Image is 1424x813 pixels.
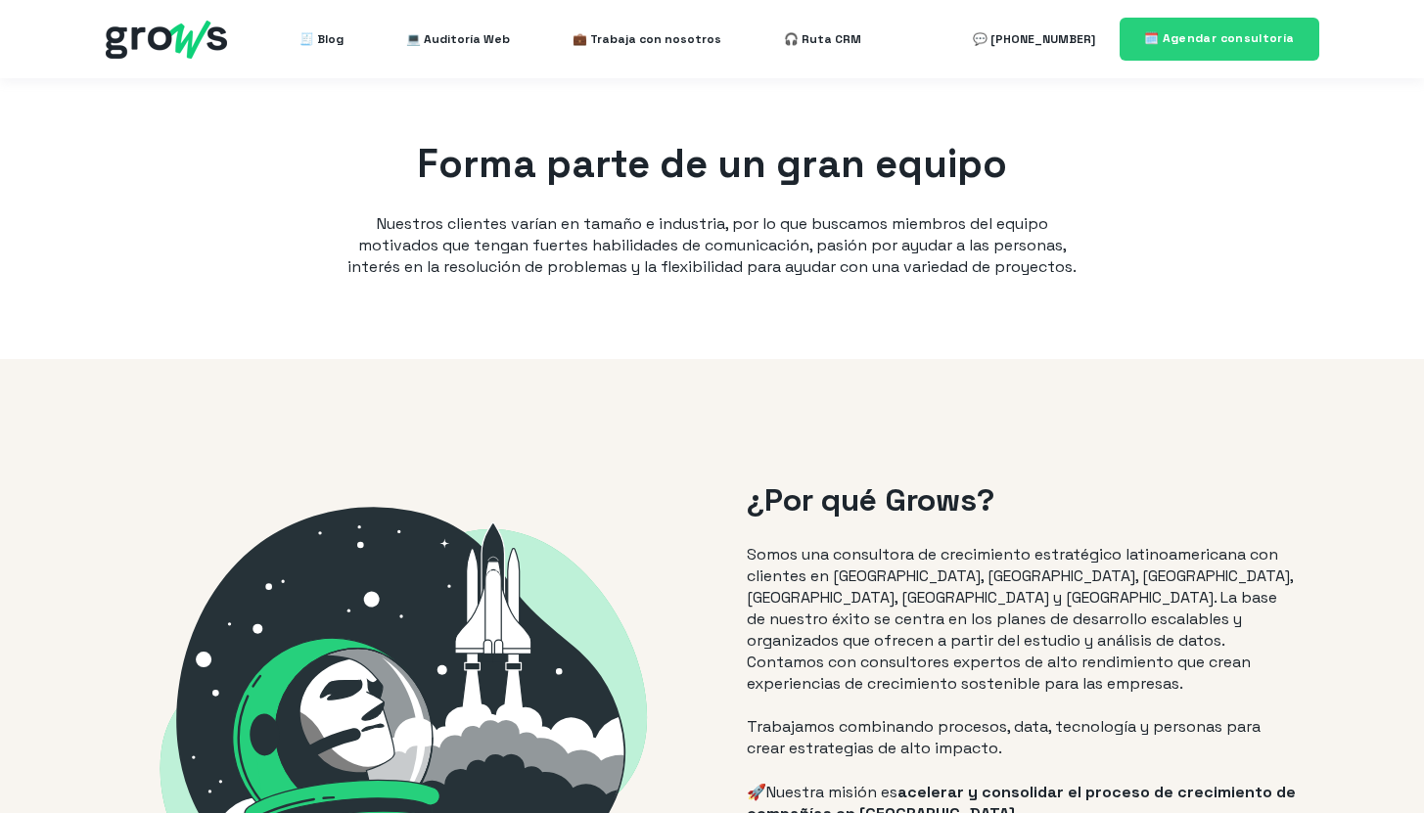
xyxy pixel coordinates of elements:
[1144,30,1295,46] span: 🗓️ Agendar consultoría
[747,544,1299,695] p: Somos una consultora de crecimiento estratégico latinoamericana con clientes en [GEOGRAPHIC_DATA]...
[573,20,721,59] a: 💼 Trabaja con nosotros
[973,20,1095,59] a: 💬 [PHONE_NUMBER]
[106,21,227,59] img: grows - hubspot
[747,478,1299,522] h2: ¿Por qué Grows?
[747,716,1299,759] p: Trabajamos combinando procesos, data, tecnología y personas para crear estrategias de alto impacto.
[784,20,861,59] a: 🎧 Ruta CRM
[299,20,344,59] a: 🧾 Blog
[341,137,1084,192] h1: Forma parte de un gran equipo
[406,20,510,59] a: 💻 Auditoría Web
[341,213,1084,278] p: Nuestros clientes varían en tamaño e industria, por lo que buscamos miembros del equipo motivados...
[1120,18,1319,60] a: 🗓️ Agendar consultoría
